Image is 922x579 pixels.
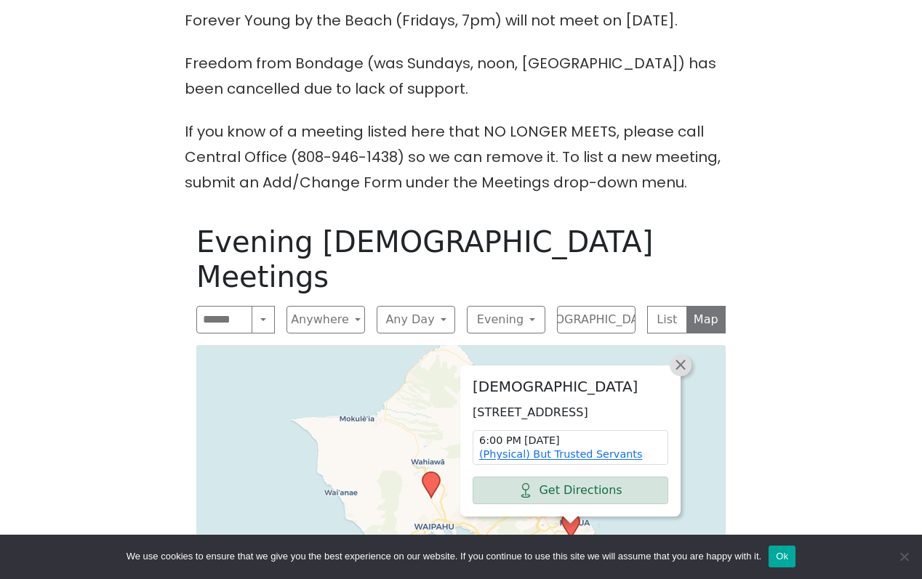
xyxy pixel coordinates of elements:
button: [DEMOGRAPHIC_DATA] [557,306,636,333]
a: Close popup [670,355,691,376]
button: Search [252,306,275,333]
button: List [647,306,687,333]
a: Get Directions [473,477,668,504]
p: [STREET_ADDRESS] [473,404,668,421]
button: Anywhere [286,306,365,333]
button: Any Day [377,306,455,333]
button: Map [686,306,726,333]
p: Freedom from Bondage (was Sundays, noon, [GEOGRAPHIC_DATA]) has been cancelled due to lack of sup... [185,51,737,102]
a: (Physical) But Trusted Servants [479,448,642,460]
h1: Evening [DEMOGRAPHIC_DATA] Meetings [196,224,726,294]
button: Evening [467,306,545,333]
time: 6:00 PM [479,434,662,448]
span: [DATE] [524,434,560,448]
p: If you know of a meeting listed here that NO LONGER MEETS, please call Central Office (808-946-14... [185,119,737,195]
p: Forever Young by the Beach (Fridays, 7pm) will not meet on [DATE]. [185,8,737,33]
span: No [897,549,911,564]
input: Search [196,306,252,333]
button: Ok [769,546,795,567]
span: We use cookies to ensure that we give you the best experience on our website. If you continue to ... [127,549,761,564]
h2: [DEMOGRAPHIC_DATA] [473,378,668,395]
span: × [673,356,688,373]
